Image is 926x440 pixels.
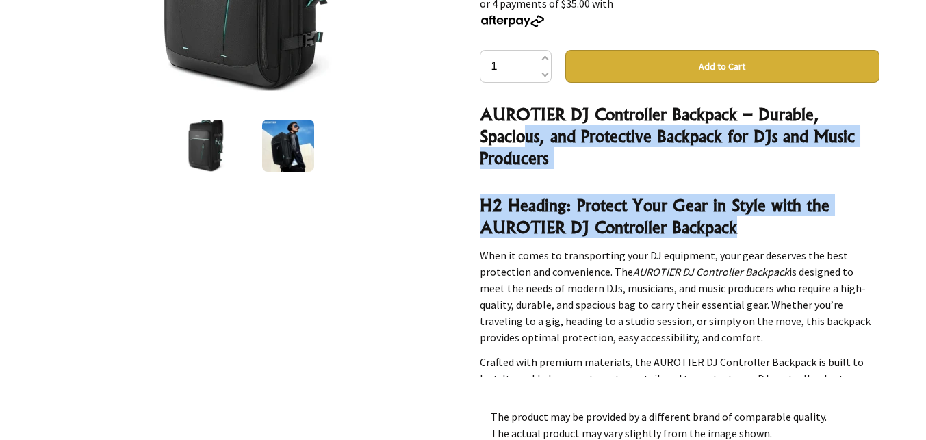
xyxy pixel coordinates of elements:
strong: H2 Heading: Protect Your Gear in Style with the AUROTIER DJ Controller Backpack [480,195,829,237]
em: AUROTIER DJ Controller Backpack [633,265,789,279]
img: AUROTIER DJ Controller Backpack [262,120,314,172]
p: Crafted with premium materials, the AUROTIER DJ Controller Backpack is built to last. Its padded ... [480,354,879,436]
button: Add to Cart [565,50,879,83]
strong: AUROTIER DJ Controller Backpack – Durable, Spacious, and Protective Backpack for DJs and Music Pr... [480,104,855,168]
img: AUROTIER DJ Controller Backpack [180,120,232,172]
img: Afterpay [480,15,545,27]
p: When it comes to transporting your DJ equipment, your gear deserves the best protection and conve... [480,247,879,346]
